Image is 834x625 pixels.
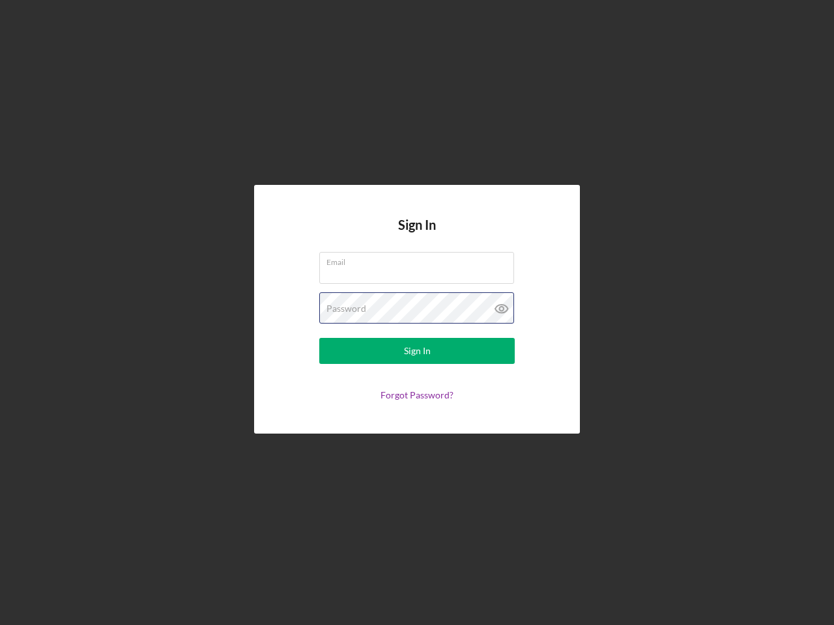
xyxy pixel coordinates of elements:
[381,389,453,400] a: Forgot Password?
[404,338,431,364] div: Sign In
[326,303,366,314] label: Password
[319,338,515,364] button: Sign In
[326,253,514,267] label: Email
[398,217,436,252] h4: Sign In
